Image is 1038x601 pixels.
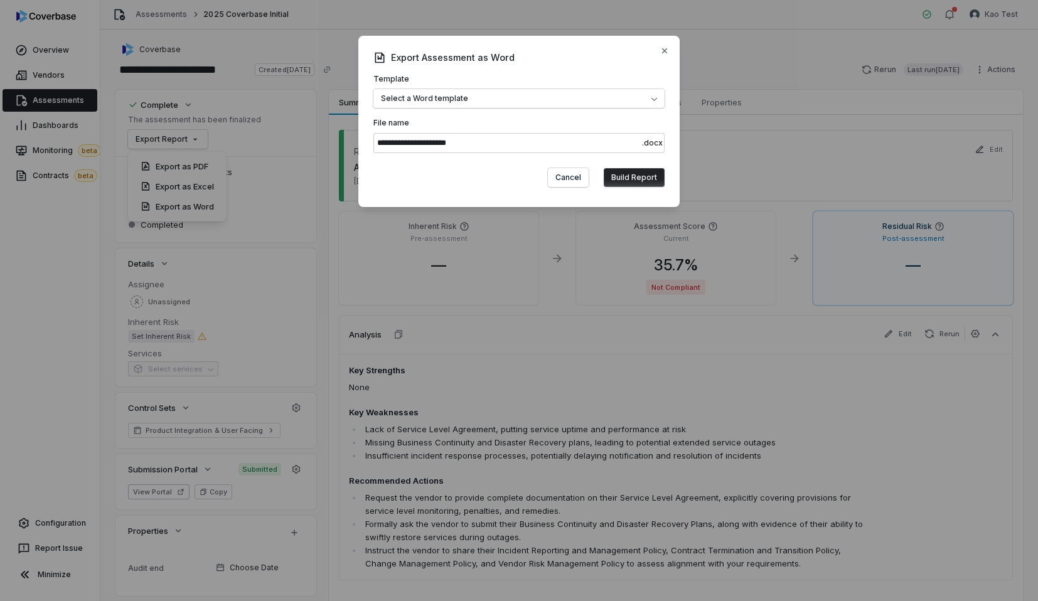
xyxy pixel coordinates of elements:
[548,168,589,187] button: Cancel
[373,74,665,108] label: Template
[373,51,665,64] span: Export Assessment as Word
[604,168,665,187] button: Build Report
[373,118,665,153] label: File name
[373,133,665,153] input: File name.docx
[642,138,663,148] span: .docx
[373,89,665,108] button: Template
